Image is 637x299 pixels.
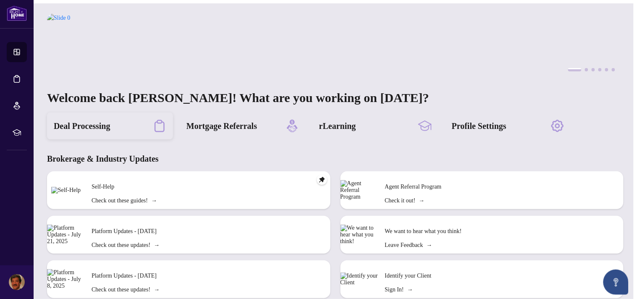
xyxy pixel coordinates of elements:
button: 1 [568,68,582,71]
p: We want to hear what you think! [385,227,617,236]
h3: Brokerage & Industry Updates [47,153,624,165]
span: pushpin [317,175,327,185]
img: Profile Icon [9,274,25,290]
a: Leave Feedback→ [385,242,433,249]
img: logo [7,5,27,21]
span: → [419,197,425,204]
button: 4 [598,68,602,71]
img: We want to hear what you think! [341,225,378,245]
button: Open asap [603,270,629,295]
p: Platform Updates - [DATE] [92,227,324,236]
p: Identify your Client [385,271,617,281]
span: → [151,197,157,204]
h2: Deal Processing [54,120,110,132]
a: Sign In!→ [385,286,414,293]
span: → [154,242,160,249]
p: Platform Updates - [DATE] [92,271,324,281]
img: Platform Updates - July 8, 2025 [47,269,85,289]
a: Check out these updates!→ [92,242,160,249]
a: Check out these updates!→ [92,286,160,293]
button: 2 [585,68,588,71]
p: Self-Help [92,182,324,191]
img: Platform Updates - July 21, 2025 [47,225,85,245]
img: Agent Referral Program [341,180,378,200]
a: Check it out!→ [385,197,425,204]
img: Self-Help [51,187,81,194]
span: → [407,286,413,293]
p: Agent Referral Program [385,182,617,191]
h2: Profile Settings [452,120,506,132]
h2: rLearning [319,120,356,132]
span: → [154,286,160,293]
img: Identify your Client [341,273,378,286]
h2: Mortgage Referrals [186,120,257,132]
h1: Welcome back [PERSON_NAME]! What are you working on [DATE]? [47,90,624,106]
button: 3 [592,68,595,71]
a: Check out these guides!→ [92,197,157,204]
span: → [427,242,433,249]
img: Slide 0 [47,13,624,76]
button: 5 [605,68,608,71]
button: 6 [612,68,615,71]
